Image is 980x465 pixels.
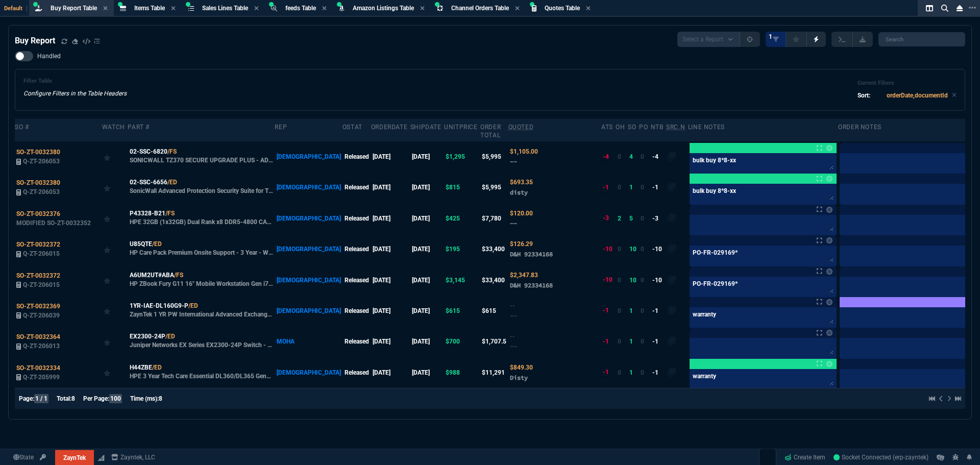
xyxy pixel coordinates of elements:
[410,123,442,131] div: shipDate
[641,307,644,314] span: 0
[628,264,639,295] td: 10
[651,264,666,295] td: -10
[371,357,410,387] td: [DATE]
[601,123,613,131] div: ATS
[603,306,609,315] div: -1
[128,234,275,264] td: HP Care Pack Premium Onsite Support - 3 Year - Warranty
[275,172,342,203] td: [DEMOGRAPHIC_DATA]
[651,203,666,234] td: -3
[130,249,274,257] p: HP Care Pack Premium Onsite Support - 3 Year - Warranty
[4,5,27,12] span: Default
[23,281,60,288] span: Q-ZT-206015
[23,78,127,85] h6: Filter Table
[130,341,274,349] p: Juniper Networks EX Series EX2300-24P Switch - L3 - managed - 24 x 10/100/1000 (PoE+)
[104,365,126,380] div: Add to Watchlist
[937,2,952,14] nx-icon: Search
[104,150,126,164] div: Add to Watchlist
[371,326,410,357] td: [DATE]
[857,91,870,100] p: Sort:
[167,147,177,156] a: /FS
[603,337,609,347] div: -1
[444,141,480,172] td: $1,295
[130,178,167,187] span: 02-SSC-6656
[342,123,362,131] div: oStat
[130,271,174,280] span: A6UM2UT#ABA
[444,123,477,131] div: unitPrice
[275,296,342,326] td: [DEMOGRAPHIC_DATA]
[420,5,425,13] nx-icon: Close Tab
[128,264,275,295] td: HP ZBook Fury G11 16" Mobile Workstation Gen i7-13850HX 32GB 1TB
[628,357,639,387] td: 1
[410,326,444,357] td: [DATE]
[128,326,275,357] td: Juniper Networks EX Series EX2300-24P Switch - L3 - managed - 24 x 10/100/1000 (PoE+)
[275,264,342,295] td: [DEMOGRAPHIC_DATA]
[130,363,152,372] span: H44ZBE
[16,219,91,227] span: MODIFIED SO-ZT-0032352
[834,453,928,462] a: l7Lzeivri5IrB-WmAAA7
[371,234,410,264] td: [DATE]
[641,246,644,253] span: 0
[134,5,165,12] span: Items Table
[275,141,342,172] td: [DEMOGRAPHIC_DATA]
[603,183,609,192] div: -1
[371,203,410,234] td: [DATE]
[16,364,60,372] span: SO-ZT-0032334
[167,178,177,187] a: /ED
[171,5,176,13] nx-icon: Close Tab
[651,234,666,264] td: -10
[51,5,97,12] span: Buy Report Table
[275,326,342,357] td: MOHA
[174,271,183,280] a: /FS
[444,234,480,264] td: $195
[769,33,772,41] span: 1
[10,453,37,462] a: Global State
[15,123,29,131] div: SO #
[510,240,533,248] span: Quoted Cost
[16,333,60,340] span: SO-ZT-0032364
[202,5,248,12] span: Sales Lines Table
[510,302,515,309] span: Quoted Cost
[130,301,188,310] span: 1YR-IAE-DL160G9-P
[371,123,407,131] div: OrderDate
[410,203,444,234] td: [DATE]
[603,275,612,285] div: -10
[641,184,644,191] span: 0
[480,141,508,172] td: $5,995
[16,210,60,217] span: SO-ZT-0032376
[628,234,639,264] td: 10
[130,332,165,341] span: EX2300-24P
[23,188,60,195] span: Q-ZT-206053
[275,357,342,387] td: [DEMOGRAPHIC_DATA]
[510,158,517,165] span: --
[130,147,167,156] span: 02-SSC-6820
[586,5,591,13] nx-icon: Close Tab
[480,234,508,264] td: $33,400
[887,92,948,99] code: orderDate,documentId
[130,239,152,249] span: U85QTE
[371,296,410,326] td: [DATE]
[16,272,60,279] span: SO-ZT-0032372
[128,172,275,203] td: SonicWall Advanced Protection Security Suite for TZ270 Wireless-AC, 2 Years
[857,80,957,87] h6: Current Filters
[510,188,528,196] span: disty
[444,203,480,234] td: $425
[275,123,287,131] div: Rep
[410,357,444,387] td: [DATE]
[104,211,126,226] div: Add to Watchlist
[603,244,612,254] div: -10
[410,296,444,326] td: [DATE]
[508,124,534,131] abbr: Quoted Cost and Sourcing Notes
[480,203,508,234] td: $7,780
[342,141,371,172] td: Released
[618,307,621,314] span: 0
[152,239,162,249] a: /ED
[130,156,274,164] p: SONICWALL TZ370 SECURE UPGRADE PLUS - ADVANCED EDITION 2YR
[641,338,644,345] span: 0
[128,203,275,234] td: HPE 32GB (1x32GB) Dual Rank x8 DDR5-4800 CAS-40-39-39 EC8 Registered Smart Memory Kit
[342,357,371,387] td: Released
[628,296,639,326] td: 1
[510,281,553,289] span: D&H 92334168
[651,296,666,326] td: -1
[342,234,371,264] td: Released
[23,89,127,98] p: Configure Filters in the Table Headers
